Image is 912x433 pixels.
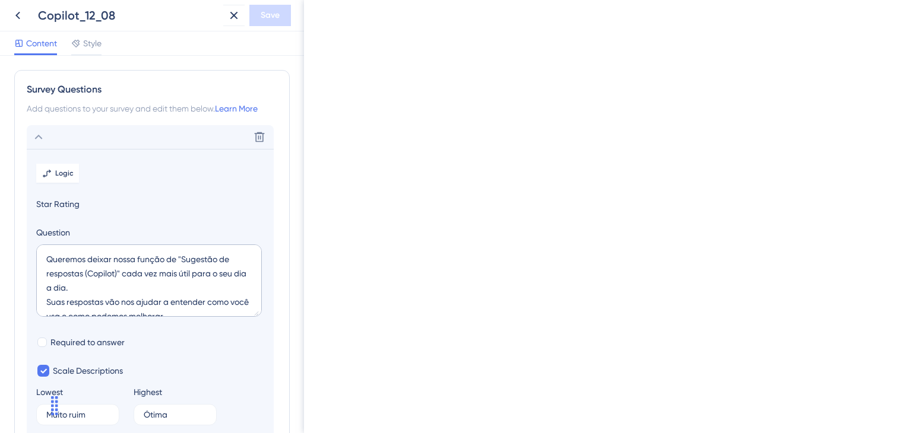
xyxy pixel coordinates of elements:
[144,410,207,419] input: Type the value
[46,410,109,419] input: Type the value
[36,225,264,240] label: Question
[53,364,123,378] span: Scale Descriptions
[55,168,74,178] span: Logic
[27,101,277,116] div: Add questions to your survey and edit them below.
[27,82,277,97] div: Survey Questions
[261,8,280,23] span: Save
[36,244,262,317] textarea: Queremos deixar nossa função de "Sugestão de respostas (Copilot)" cada vez mais útil para o seu d...
[50,335,125,349] span: Required to answer
[134,385,162,399] div: Highest
[36,197,264,211] span: Star Rating
[83,36,102,50] span: Style
[249,5,291,26] button: Save
[26,36,57,50] span: Content
[38,7,218,24] div: Copilot_12_08
[215,104,258,113] a: Learn More
[45,388,64,424] div: Arrastar
[36,164,79,183] button: Logic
